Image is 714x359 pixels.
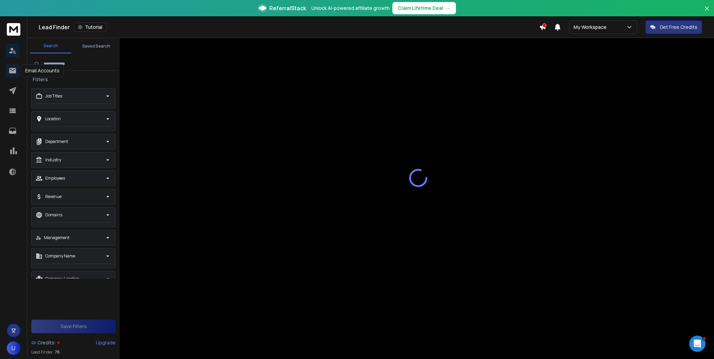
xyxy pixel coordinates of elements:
span: Credits: [37,339,56,346]
p: Job Titles [45,93,62,99]
p: My Workspace [574,24,609,31]
p: Industry [45,157,61,163]
button: Saved Search [75,39,117,53]
p: Location [45,116,61,122]
p: Company Name [45,253,75,259]
p: Revenue [45,194,62,199]
button: Search [30,39,71,53]
p: Company Location [45,276,80,282]
p: Employees [45,176,65,181]
span: ReferralStack [269,4,306,12]
h3: Filters [30,76,51,83]
button: Tutorial [74,22,107,32]
a: Credits:Upgrade [31,336,116,349]
p: Department [45,139,68,144]
p: Unlock AI-powered affiliate growth [311,5,390,12]
p: Domains [45,212,62,218]
iframe: Intercom live chat [689,336,705,352]
div: Upgrade [96,339,116,346]
button: Close banner [702,4,711,20]
div: Lead Finder [39,22,539,32]
button: Get Free Credits [645,20,702,34]
div: Email Accounts [21,64,64,77]
p: Lead Finder: [31,349,54,355]
button: U [7,341,20,355]
span: 76 [55,349,60,355]
span: → [446,5,451,12]
p: Management [44,235,69,240]
button: Claim Lifetime Deal→ [392,2,456,14]
p: Get Free Credits [660,24,697,31]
